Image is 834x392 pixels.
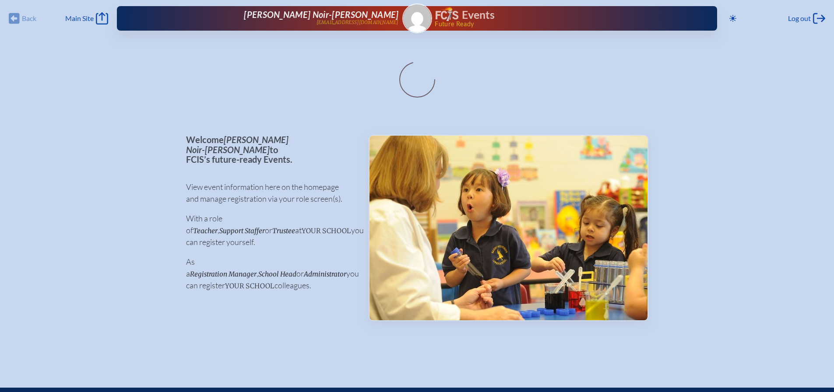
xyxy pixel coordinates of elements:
a: Gravatar [402,3,432,33]
p: Welcome to FCIS’s future-ready Events. [186,135,355,164]
span: School Head [258,270,296,278]
span: Teacher [193,227,218,235]
span: Log out [788,14,811,23]
span: [PERSON_NAME] Noir-[PERSON_NAME] [186,134,289,155]
p: With a role of , or at you can register yourself. [186,213,355,248]
span: Trustee [272,227,295,235]
a: Main Site [65,12,108,24]
div: FCIS Events — Future ready [436,7,689,27]
p: View event information here on the homepage and manage registration via your role screen(s). [186,181,355,205]
img: Events [369,136,647,320]
span: Main Site [65,14,94,23]
span: Future Ready [435,21,689,27]
img: Gravatar [403,4,431,32]
span: your school [225,282,274,290]
span: [PERSON_NAME] Noir-[PERSON_NAME] [244,9,398,20]
span: your school [302,227,351,235]
span: Support Staffer [219,227,265,235]
span: Administrator [304,270,346,278]
p: [EMAIL_ADDRESS][DOMAIN_NAME] [317,20,399,25]
a: [PERSON_NAME] Noir-[PERSON_NAME][EMAIL_ADDRESS][DOMAIN_NAME] [145,10,398,27]
span: Registration Manager [190,270,257,278]
p: As a , or you can register colleagues. [186,256,355,291]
